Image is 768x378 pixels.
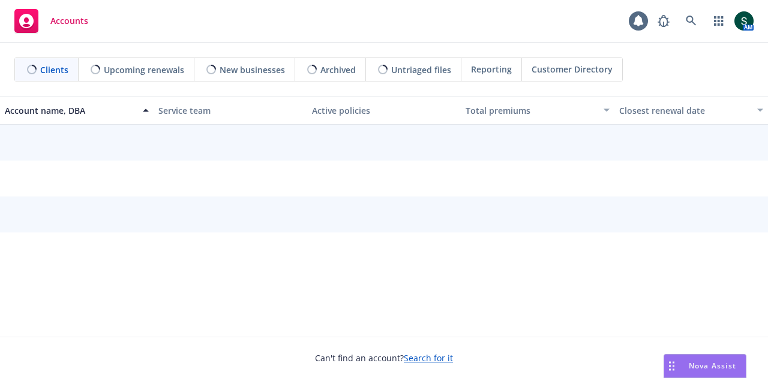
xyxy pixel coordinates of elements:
[664,355,679,377] div: Drag to move
[461,96,614,125] button: Total premiums
[307,96,461,125] button: Active policies
[734,11,754,31] img: photo
[404,352,453,364] a: Search for it
[471,63,512,75] span: Reporting
[50,16,88,26] span: Accounts
[532,63,613,75] span: Customer Directory
[652,9,676,33] a: Report a Bug
[664,354,746,378] button: Nova Assist
[679,9,703,33] a: Search
[320,63,356,76] span: Archived
[707,9,731,33] a: Switch app
[10,4,93,38] a: Accounts
[619,104,750,117] div: Closest renewal date
[315,352,453,364] span: Can't find an account?
[154,96,307,125] button: Service team
[689,361,736,371] span: Nova Assist
[614,96,768,125] button: Closest renewal date
[104,63,184,76] span: Upcoming renewals
[466,104,596,117] div: Total premiums
[40,63,68,76] span: Clients
[220,63,285,76] span: New businesses
[312,104,456,117] div: Active policies
[391,63,451,76] span: Untriaged files
[5,104,136,117] div: Account name, DBA
[158,104,302,117] div: Service team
